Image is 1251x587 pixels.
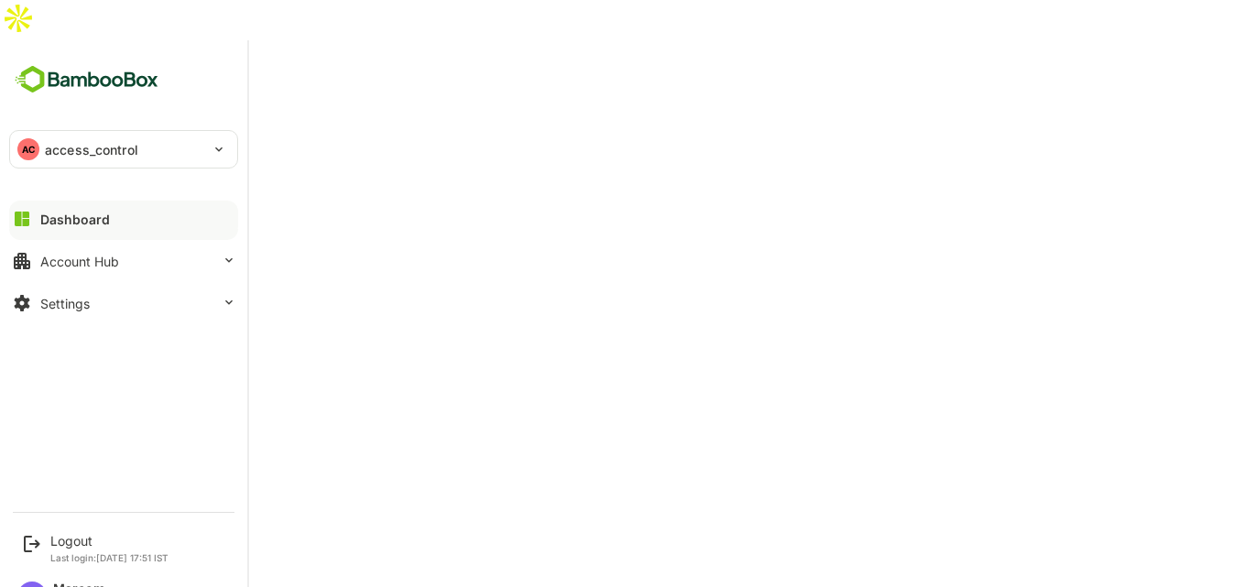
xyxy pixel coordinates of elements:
[17,138,39,160] div: AC
[45,140,138,159] p: access_control
[50,552,169,563] p: Last login: [DATE] 17:51 IST
[40,212,110,227] div: Dashboard
[50,533,169,549] div: Logout
[40,296,90,311] div: Settings
[9,201,238,237] button: Dashboard
[9,243,238,279] button: Account Hub
[40,254,119,269] div: Account Hub
[9,285,238,321] button: Settings
[9,62,164,97] img: BambooboxFullLogoMark.5f36c76dfaba33ec1ec1367b70bb1252.svg
[10,131,237,168] div: ACaccess_control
